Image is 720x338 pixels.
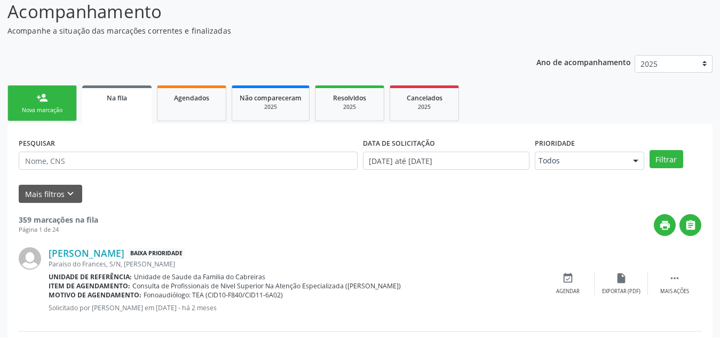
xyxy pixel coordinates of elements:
[535,135,575,152] label: Prioridade
[556,288,580,295] div: Agendar
[363,152,529,170] input: Selecione um intervalo
[65,188,76,200] i: keyboard_arrow_down
[615,272,627,284] i: insert_drive_file
[398,103,451,111] div: 2025
[19,247,41,270] img: img
[654,214,676,236] button: print
[679,214,701,236] button: 
[536,55,631,68] p: Ano de acompanhamento
[107,93,127,103] span: Na fila
[19,185,82,203] button: Mais filtroskeyboard_arrow_down
[650,150,683,168] button: Filtrar
[363,135,435,152] label: DATA DE SOLICITAÇÃO
[685,219,697,231] i: 
[49,281,130,290] b: Item de agendamento:
[7,25,501,36] p: Acompanhe a situação das marcações correntes e finalizadas
[659,219,671,231] i: print
[19,135,55,152] label: PESQUISAR
[19,225,98,234] div: Página 1 de 24
[240,103,302,111] div: 2025
[539,155,622,166] span: Todos
[240,93,302,103] span: Não compareceram
[128,248,185,259] span: Baixa Prioridade
[49,272,132,281] b: Unidade de referência:
[15,106,69,114] div: Nova marcação
[660,288,689,295] div: Mais ações
[562,272,574,284] i: event_available
[132,281,401,290] span: Consulta de Profissionais de Nivel Superior Na Atenção Especializada ([PERSON_NAME])
[49,303,541,312] p: Solicitado por [PERSON_NAME] em [DATE] - há 2 meses
[144,290,283,300] span: Fonoaudiólogo: TEA (CID10-F840/CID11-6A02)
[49,290,141,300] b: Motivo de agendamento:
[49,247,124,259] a: [PERSON_NAME]
[174,93,209,103] span: Agendados
[36,92,48,104] div: person_add
[134,272,265,281] span: Unidade de Saude da Familia do Cabreiras
[602,288,640,295] div: Exportar (PDF)
[19,152,358,170] input: Nome, CNS
[407,93,442,103] span: Cancelados
[19,215,98,225] strong: 359 marcações na fila
[323,103,376,111] div: 2025
[333,93,366,103] span: Resolvidos
[669,272,681,284] i: 
[49,260,541,269] div: Paraiso do Frances, S/N, [PERSON_NAME]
